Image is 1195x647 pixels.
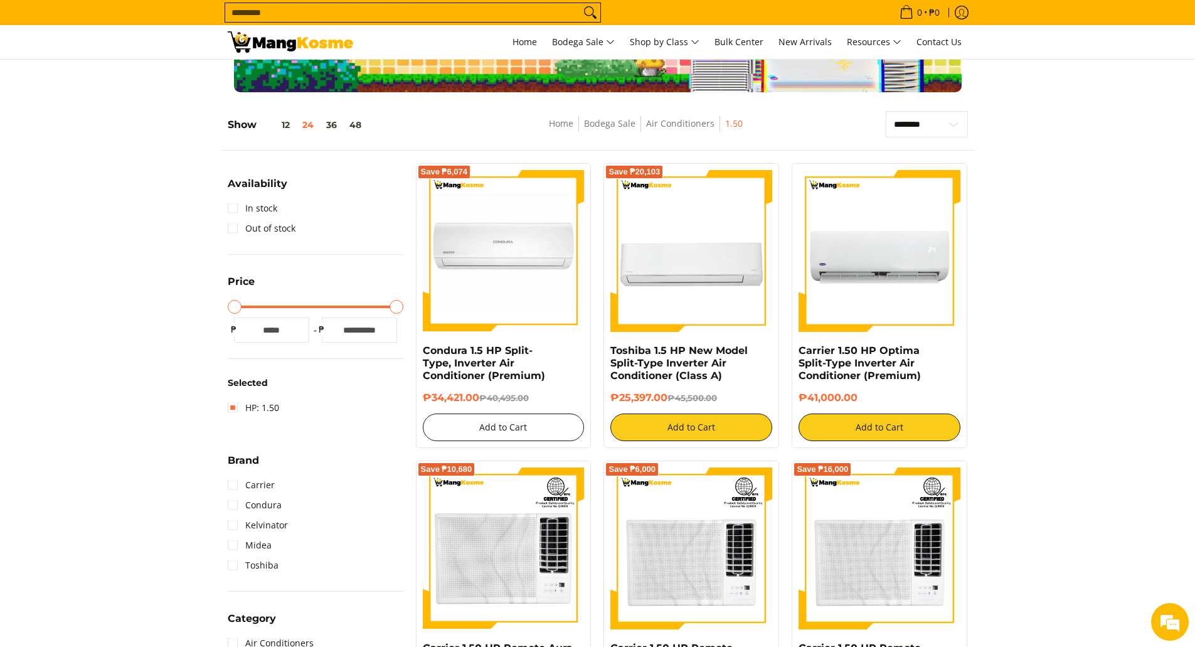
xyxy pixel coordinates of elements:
[65,70,211,87] div: Chat with us now
[228,179,287,189] span: Availability
[6,343,239,387] textarea: Type your message and hit 'Enter'
[610,414,772,441] button: Add to Cart
[366,25,968,59] nav: Main Menu
[228,535,272,555] a: Midea
[797,466,848,473] span: Save ₱16,000
[799,468,960,629] img: Carrier 1.50 HP Remote Aura Window-Type Inverter Air Conditioner (Class B)
[610,170,772,332] img: Toshiba 1.5 HP New Model Split-Type Inverter Air Conditioner (Class A)
[228,218,295,238] a: Out of stock
[927,8,942,17] span: ₱0
[228,456,259,466] span: Brand
[841,25,908,59] a: Resources
[228,614,276,633] summary: Open
[725,116,743,132] span: 1.50
[462,116,830,144] nav: Breadcrumbs
[610,392,772,404] h6: ₱25,397.00
[228,378,403,389] h6: Selected
[228,456,259,475] summary: Open
[228,495,282,515] a: Condura
[608,466,656,473] span: Save ₱6,000
[423,170,585,332] img: condura-split-type-inverter-air-conditioner-class-b-full-view-mang-kosme
[320,120,343,130] button: 36
[228,398,279,418] a: HP: 1.50
[343,120,368,130] button: 48
[479,393,529,403] del: ₱40,495.00
[423,345,545,382] a: Condura 1.5 HP Split-Type, Inverter Air Conditioner (Premium)
[799,170,960,332] img: Carrier 1.50 HP Optima Split-Type Inverter Air Conditioner (Premium)
[228,277,255,287] span: Price
[228,119,368,131] h5: Show
[421,168,468,176] span: Save ₱6,074
[610,345,748,382] a: Toshiba 1.5 HP New Model Split-Type Inverter Air Conditioner (Class A)
[506,25,543,59] a: Home
[228,515,288,535] a: Kelvinator
[228,31,353,53] img: Bodega Sale Aircon l Mang Kosme: Home Appliances Warehouse Sale 1.50
[630,35,699,50] span: Shop by Class
[799,345,921,382] a: Carrier 1.50 HP Optima Split-Type Inverter Air Conditioner (Premium)
[549,117,573,129] a: Home
[915,8,924,17] span: 0
[708,25,770,59] a: Bulk Center
[228,475,275,495] a: Carrier
[916,36,962,48] span: Contact Us
[228,323,240,336] span: ₱
[316,323,328,336] span: ₱
[778,36,832,48] span: New Arrivals
[546,25,621,59] a: Bodega Sale
[799,392,960,404] h6: ₱41,000.00
[513,36,537,48] span: Home
[772,25,838,59] a: New Arrivals
[624,25,706,59] a: Shop by Class
[799,414,960,441] button: Add to Cart
[257,120,296,130] button: 12
[608,168,660,176] span: Save ₱20,103
[206,6,236,36] div: Minimize live chat window
[228,555,279,575] a: Toshiba
[296,120,320,130] button: 24
[228,614,276,624] span: Category
[552,35,615,50] span: Bodega Sale
[421,466,472,473] span: Save ₱10,680
[847,35,901,50] span: Resources
[423,414,585,441] button: Add to Cart
[73,158,173,285] span: We're online!
[646,117,714,129] a: Air Conditioners
[423,468,585,629] img: Carrier 1.50 HP Remote Aura Window-Type Non-Inverter Air Conditioner (Class B)
[584,117,635,129] a: Bodega Sale
[580,3,600,22] button: Search
[610,468,772,629] img: Carrier 1.50 HP Remote Aura Window-Type Inverter Air Conditioner (Premium)
[228,277,255,296] summary: Open
[714,36,763,48] span: Bulk Center
[896,6,943,19] span: •
[423,392,585,404] h6: ₱34,421.00
[228,198,277,218] a: In stock
[910,25,968,59] a: Contact Us
[228,179,287,198] summary: Open
[667,393,717,403] del: ₱45,500.00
